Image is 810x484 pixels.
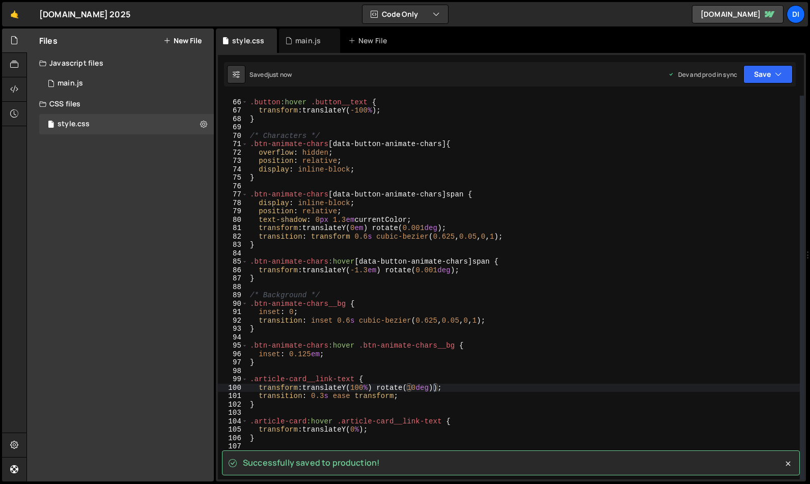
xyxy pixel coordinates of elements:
div: 96 [218,350,248,359]
div: 66 [218,98,248,107]
a: Di [787,5,805,23]
div: Saved [249,70,292,79]
div: 84 [218,249,248,258]
div: 103 [218,409,248,417]
button: Save [743,65,793,83]
div: 97 [218,358,248,367]
div: 67 [218,106,248,115]
div: main.js [295,36,321,46]
a: [DOMAIN_NAME] [692,5,784,23]
div: 94 [218,333,248,342]
div: 88 [218,283,248,292]
h2: Files [39,35,58,46]
div: 70 [218,132,248,140]
button: New File [163,37,202,45]
div: 81 [218,224,248,233]
div: 87 [218,274,248,283]
div: 99 [218,375,248,384]
div: Dev and prod in sync [668,70,737,79]
div: 72 [218,149,248,157]
div: 89 [218,291,248,300]
div: style.css [58,120,90,129]
div: 100 [218,384,248,392]
div: 75 [218,174,248,182]
div: 102 [218,401,248,409]
div: 73 [218,157,248,165]
div: 16756/45765.js [39,73,214,94]
div: 91 [218,308,248,317]
div: 105 [218,425,248,434]
div: 74 [218,165,248,174]
div: 92 [218,317,248,325]
div: 16756/45766.css [39,114,214,134]
div: 77 [218,190,248,199]
div: 71 [218,140,248,149]
div: 68 [218,115,248,124]
div: 101 [218,392,248,401]
div: 98 [218,367,248,376]
div: 69 [218,123,248,132]
span: Successfully saved to production! [243,457,380,468]
div: 83 [218,241,248,249]
div: 78 [218,199,248,208]
div: 90 [218,300,248,308]
div: 106 [218,434,248,443]
div: 93 [218,325,248,333]
div: 76 [218,182,248,191]
a: 🤙 [2,2,27,26]
button: Code Only [362,5,448,23]
div: Javascript files [27,53,214,73]
div: just now [268,70,292,79]
div: style.css [232,36,264,46]
div: New File [348,36,391,46]
div: 107 [218,442,248,451]
div: 95 [218,341,248,350]
div: main.js [58,79,83,88]
div: 79 [218,207,248,216]
div: 82 [218,233,248,241]
div: 104 [218,417,248,426]
div: 80 [218,216,248,224]
div: 86 [218,266,248,275]
div: 85 [218,258,248,266]
div: CSS files [27,94,214,114]
div: [DOMAIN_NAME] 2025 [39,8,130,20]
